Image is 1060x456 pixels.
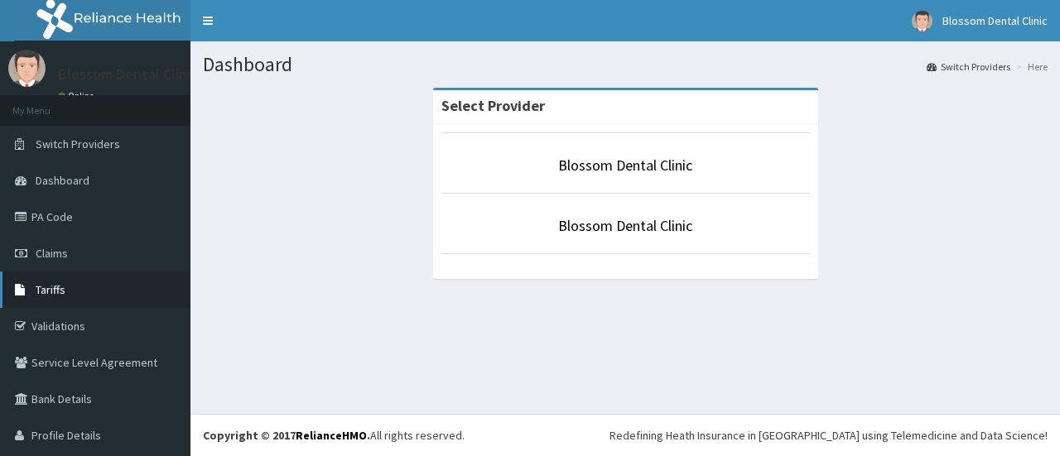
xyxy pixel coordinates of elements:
[927,60,1010,74] a: Switch Providers
[942,13,1048,28] span: Blossom Dental Clinic
[558,156,692,175] a: Blossom Dental Clinic
[58,67,198,82] p: Blossom Dental Clinic
[58,90,98,102] a: Online
[203,54,1048,75] h1: Dashboard
[912,11,932,31] img: User Image
[1012,60,1048,74] li: Here
[190,414,1060,456] footer: All rights reserved.
[36,137,120,151] span: Switch Providers
[36,173,89,188] span: Dashboard
[441,96,545,115] strong: Select Provider
[36,246,68,261] span: Claims
[296,428,367,443] a: RelianceHMO
[203,428,370,443] strong: Copyright © 2017 .
[8,50,46,87] img: User Image
[36,282,65,297] span: Tariffs
[609,427,1048,444] div: Redefining Heath Insurance in [GEOGRAPHIC_DATA] using Telemedicine and Data Science!
[558,216,692,235] a: Blossom Dental Clinic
